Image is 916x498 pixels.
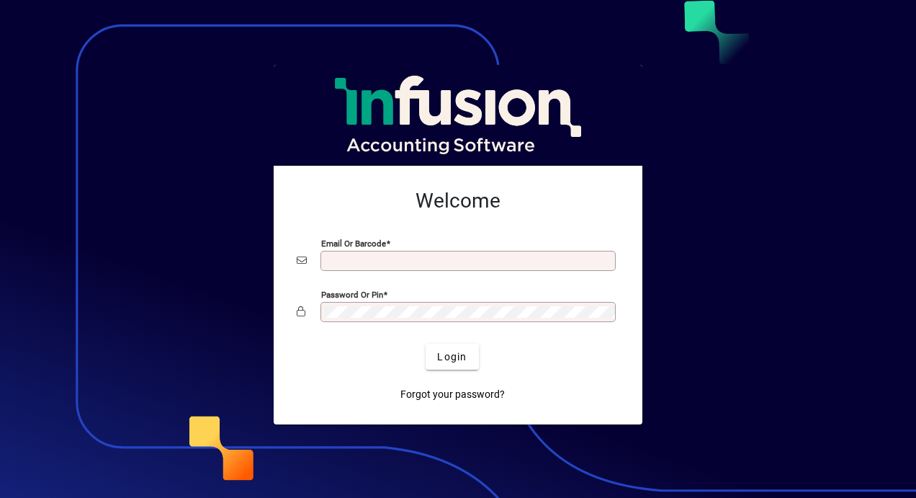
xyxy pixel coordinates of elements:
[426,344,478,370] button: Login
[395,381,511,407] a: Forgot your password?
[321,290,383,300] mat-label: Password or Pin
[297,189,619,213] h2: Welcome
[437,350,467,365] span: Login
[321,239,386,249] mat-label: Email or Barcode
[400,387,505,402] span: Forgot your password?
